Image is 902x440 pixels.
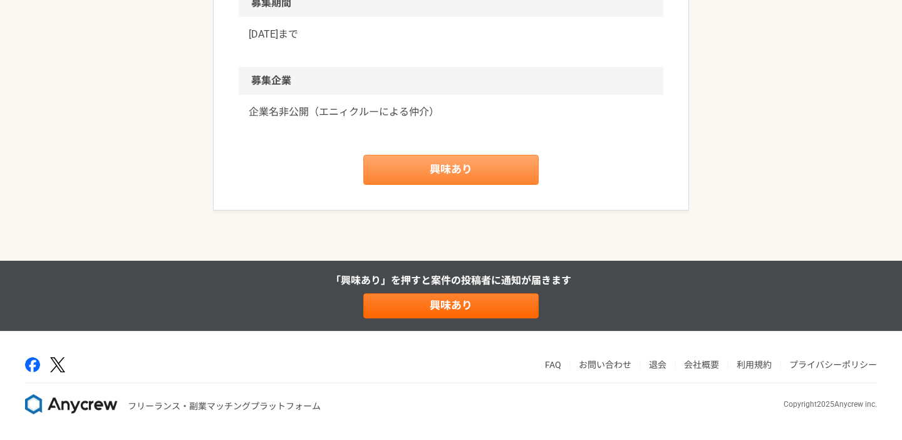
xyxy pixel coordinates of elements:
a: 会社概要 [684,360,719,370]
img: 8DqYSo04kwAAAAASUVORK5CYII= [25,394,118,414]
a: 利用規約 [737,360,772,370]
img: x-391a3a86.png [50,357,65,373]
p: 「興味あり」を押すと 案件の投稿者に通知が届きます [331,273,571,288]
a: プライバシーポリシー [789,360,877,370]
a: 退会 [649,360,666,370]
p: フリーランス・副業マッチングプラットフォーム [128,400,321,413]
a: お問い合わせ [579,360,631,370]
p: Copyright 2025 Anycrew inc. [784,399,877,410]
a: FAQ [545,360,561,370]
a: 興味あり [363,155,539,185]
a: 企業名非公開（エニィクルーによる仲介） [249,105,653,120]
a: 興味あり [363,293,539,318]
img: facebook-2adfd474.png [25,357,40,372]
p: [DATE]まで [249,27,653,42]
h2: 募集企業 [239,67,663,95]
